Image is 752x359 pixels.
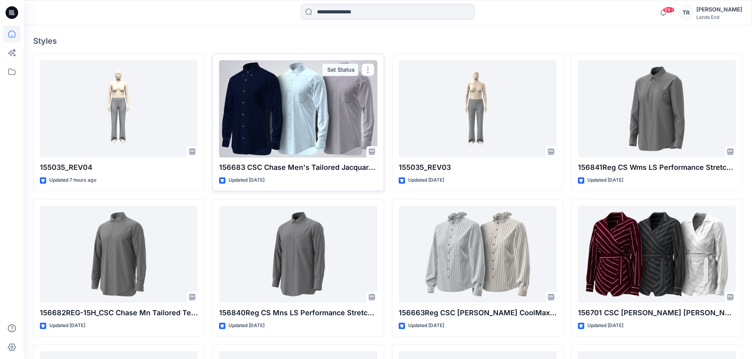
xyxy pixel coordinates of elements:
[408,322,444,330] p: Updated [DATE]
[696,14,742,20] div: Lands End
[578,307,736,318] p: 156701 CSC [PERSON_NAME] [PERSON_NAME] Tailored Wrap Shirt 9-18
[663,7,675,13] span: 99+
[40,307,198,318] p: 156682REG-15H_CSC Chase Mn Tailored Textured Herringbone Spread Collar Shirt_20250930
[219,307,377,318] p: 156840Reg CS Mns LS Performance Stretch Dress Shirt_9-29
[40,60,198,158] a: 155035_REV04
[49,176,96,184] p: Updated 7 hours ago
[49,322,85,330] p: Updated [DATE]
[578,162,736,173] p: 156841Reg CS Wms LS Performance Stretch Dress Shirt [DATE]
[399,206,557,303] a: 156663Reg CSC Chase Wm CoolMax Striped Ruffle Collar Shirt-FH26 20250929
[696,5,742,14] div: [PERSON_NAME]
[399,162,557,173] p: 155035_REV03
[399,307,557,318] p: 156663Reg CSC [PERSON_NAME] CoolMax Striped Ruffle Collar Shirt-FH26 20250929
[587,176,623,184] p: Updated [DATE]
[33,36,743,46] h4: Styles
[229,322,264,330] p: Updated [DATE]
[219,60,377,158] a: 156683 CSC Chase Men's Tailored Jacquard Broadcloth Button Down Shirsss 09-30
[40,206,198,303] a: 156682REG-15H_CSC Chase Mn Tailored Textured Herringbone Spread Collar Shirt_20250930
[587,322,623,330] p: Updated [DATE]
[229,176,264,184] p: Updated [DATE]
[219,206,377,303] a: 156840Reg CS Mns LS Performance Stretch Dress Shirt_9-29
[578,206,736,303] a: 156701 CSC Wells Fargo Wm Tailored Wrap Shirt 9-18
[399,60,557,158] a: 155035_REV03
[679,6,693,20] div: TR
[40,162,198,173] p: 155035_REV04
[408,176,444,184] p: Updated [DATE]
[219,162,377,173] p: 156683 CSC Chase Men's Tailored Jacquard Broadcloth Button Down Shirsss 09-30
[578,60,736,158] a: 156841Reg CS Wms LS Performance Stretch Dress Shirt 09-30-25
